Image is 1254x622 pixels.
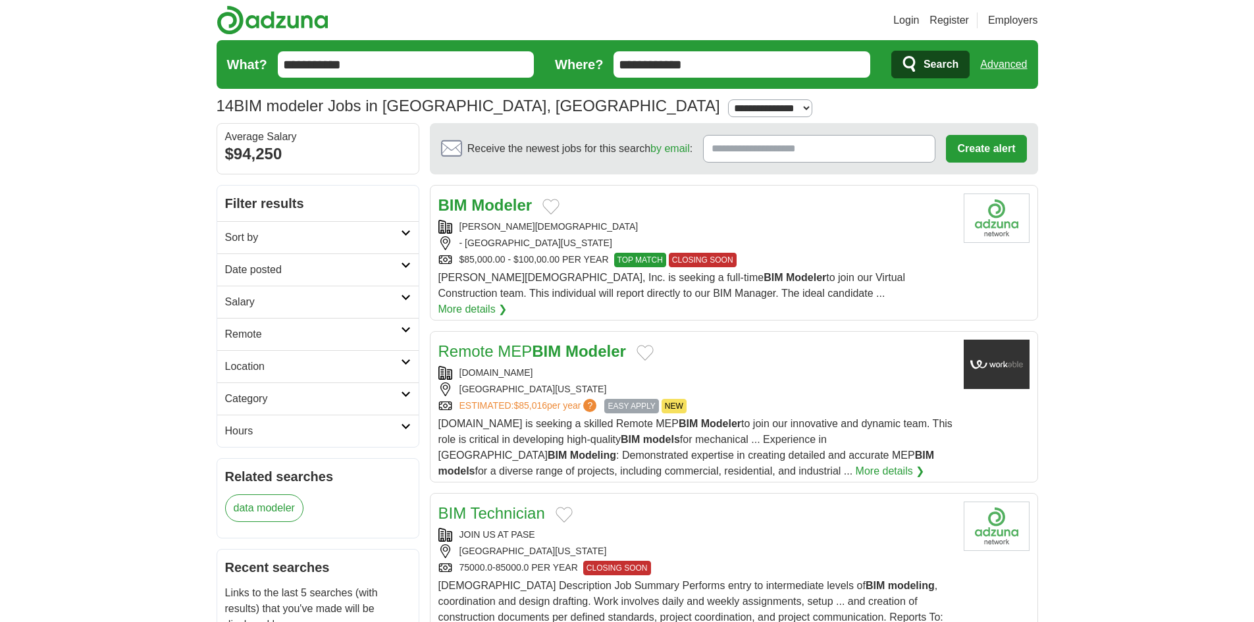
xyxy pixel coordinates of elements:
[866,580,885,591] strong: BIM
[438,196,467,214] strong: BIM
[438,253,953,267] div: $85,000.00 - $100,00.00 PER YEAR
[225,494,303,522] a: data modeler
[459,399,600,413] a: ESTIMATED:$85,016per year?
[583,561,651,575] span: CLOSING SOON
[217,382,419,415] a: Category
[964,194,1030,243] img: Company logo
[662,399,687,413] span: NEW
[556,507,573,523] button: Add to favorite jobs
[891,51,970,78] button: Search
[471,196,532,214] strong: Modeler
[621,434,640,445] strong: BIM
[438,382,953,396] div: [GEOGRAPHIC_DATA][US_STATE]
[225,423,401,439] h2: Hours
[915,450,934,461] strong: BIM
[988,13,1038,28] a: Employers
[225,262,401,278] h2: Date posted
[650,143,690,154] a: by email
[217,97,720,115] h1: BIM modeler Jobs in [GEOGRAPHIC_DATA], [GEOGRAPHIC_DATA]
[438,544,953,558] div: [GEOGRAPHIC_DATA][US_STATE]
[856,463,925,479] a: More details ❯
[964,340,1030,389] img: Company logo
[583,399,596,412] span: ?
[225,132,411,142] div: Average Salary
[643,434,680,445] strong: models
[637,345,654,361] button: Add to favorite jobs
[438,196,533,214] a: BIM Modeler
[570,450,616,461] strong: Modeling
[217,253,419,286] a: Date posted
[438,418,953,477] span: [DOMAIN_NAME] is seeking a skilled Remote MEP to join our innovative and dynamic team. This role ...
[548,450,567,461] strong: BIM
[217,186,419,221] h2: Filter results
[217,94,234,118] span: 14
[438,528,953,542] div: JOIN US AT PASE
[217,350,419,382] a: Location
[701,418,741,429] strong: Modeler
[513,400,547,411] span: $85,016
[542,199,560,215] button: Add to favorite jobs
[669,253,737,267] span: CLOSING SOON
[438,236,953,250] div: - [GEOGRAPHIC_DATA][US_STATE]
[225,230,401,246] h2: Sort by
[924,51,958,78] span: Search
[225,326,401,342] h2: Remote
[893,13,919,28] a: Login
[565,342,626,360] strong: Modeler
[225,557,411,577] h2: Recent searches
[225,294,401,310] h2: Salary
[929,13,969,28] a: Register
[217,318,419,350] a: Remote
[438,342,626,360] a: Remote MEPBIM Modeler
[438,366,953,380] div: [DOMAIN_NAME]
[467,141,692,157] span: Receive the newest jobs for this search :
[438,220,953,234] div: [PERSON_NAME][DEMOGRAPHIC_DATA]
[225,142,411,166] div: $94,250
[438,272,906,299] span: [PERSON_NAME][DEMOGRAPHIC_DATA], Inc. is seeking a full-time to join our Virtual Construction tea...
[217,221,419,253] a: Sort by
[679,418,698,429] strong: BIM
[764,272,783,283] strong: BIM
[946,135,1026,163] button: Create alert
[225,391,401,407] h2: Category
[888,580,935,591] strong: modeling
[225,467,411,486] h2: Related searches
[225,359,401,375] h2: Location
[227,55,267,74] label: What?
[532,342,561,360] strong: BIM
[217,415,419,447] a: Hours
[438,561,953,575] div: 75000.0-85000.0 PER YEAR
[964,502,1030,551] img: Company logo
[217,5,328,35] img: Adzuna logo
[980,51,1027,78] a: Advanced
[438,301,508,317] a: More details ❯
[614,253,666,267] span: TOP MATCH
[786,272,826,283] strong: Modeler
[438,465,475,477] strong: models
[217,286,419,318] a: Salary
[555,55,603,74] label: Where?
[604,399,658,413] span: EASY APPLY
[438,504,545,522] a: BIM Technician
